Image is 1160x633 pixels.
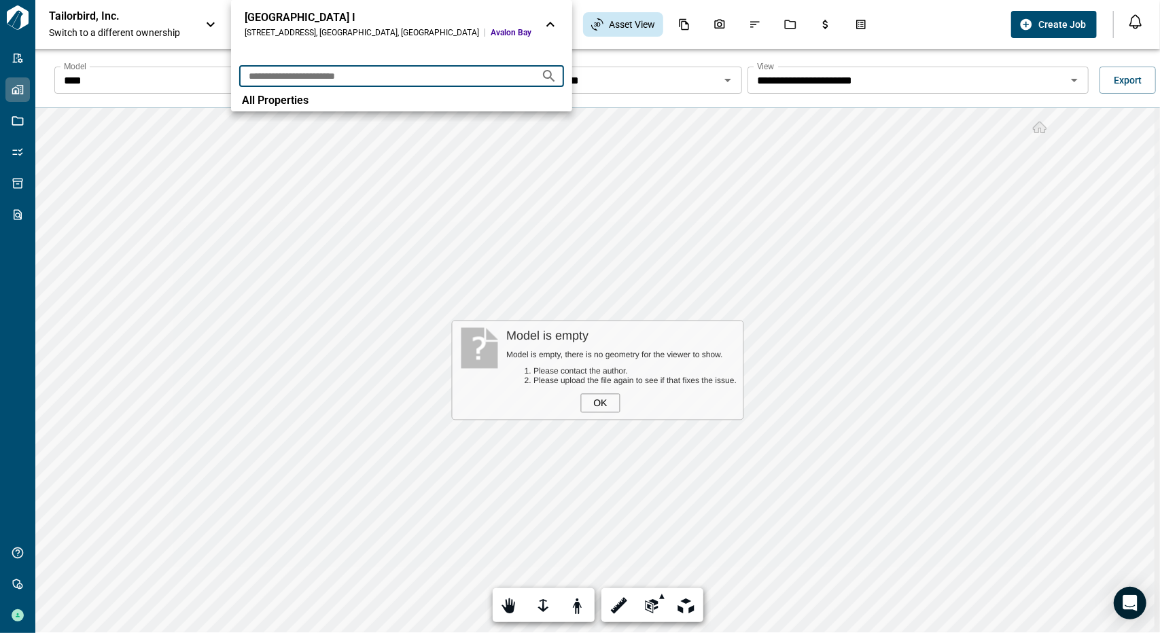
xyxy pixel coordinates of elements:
div: [GEOGRAPHIC_DATA] I [245,11,531,24]
div: Open Intercom Messenger [1114,587,1146,619]
span: Avalon Bay [491,27,531,38]
div: [STREET_ADDRESS] , [GEOGRAPHIC_DATA] , [GEOGRAPHIC_DATA] [245,27,479,38]
span: All Properties [242,94,309,107]
button: Search projects [535,62,563,90]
